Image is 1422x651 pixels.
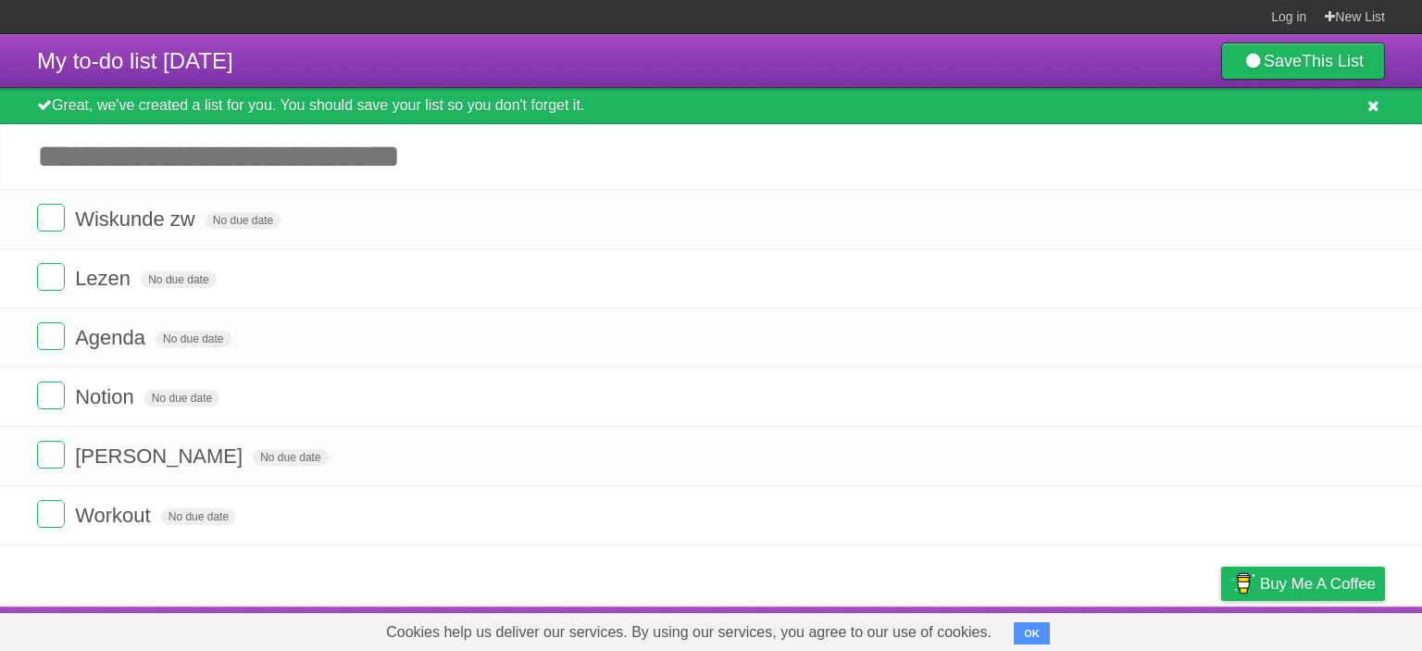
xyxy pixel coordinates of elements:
[161,508,236,525] span: No due date
[37,382,65,409] label: Done
[75,326,150,349] span: Agenda
[75,385,139,408] span: Notion
[75,207,200,231] span: Wiskunde zw
[156,331,231,347] span: No due date
[1197,611,1245,646] a: Privacy
[1014,622,1050,645] button: OK
[75,267,135,290] span: Lezen
[206,212,281,229] span: No due date
[253,449,328,466] span: No due date
[1221,43,1385,80] a: SaveThis List
[1134,611,1175,646] a: Terms
[37,48,233,73] span: My to-do list [DATE]
[1221,567,1385,601] a: Buy me a coffee
[37,500,65,528] label: Done
[1302,52,1364,70] b: This List
[37,263,65,291] label: Done
[37,441,65,469] label: Done
[141,271,216,288] span: No due date
[144,390,219,407] span: No due date
[1260,568,1376,600] span: Buy me a coffee
[75,504,156,527] span: Workout
[1230,568,1255,599] img: Buy me a coffee
[37,322,65,350] label: Done
[1036,611,1111,646] a: Developers
[37,204,65,232] label: Done
[1268,611,1385,646] a: Suggest a feature
[368,614,1010,651] span: Cookies help us deliver our services. By using our services, you agree to our use of cookies.
[975,611,1014,646] a: About
[75,444,247,468] span: [PERSON_NAME]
